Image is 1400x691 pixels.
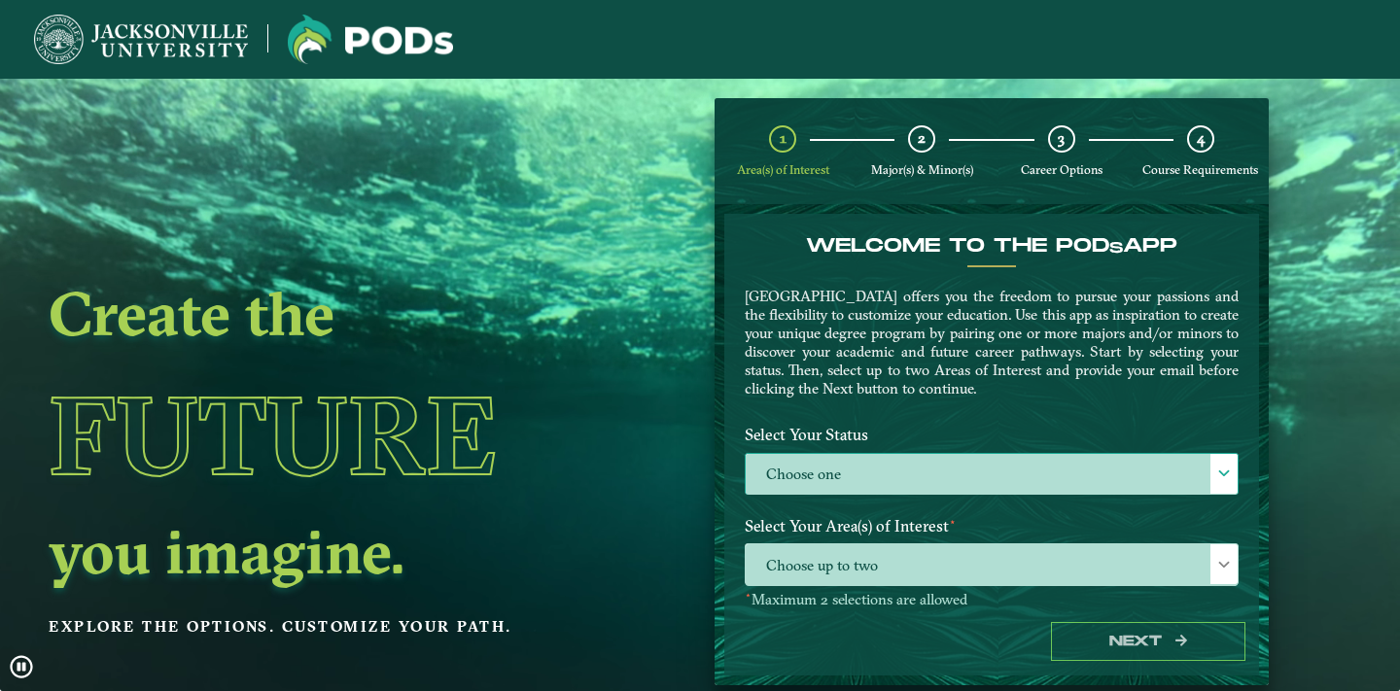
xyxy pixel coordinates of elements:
[746,454,1238,496] label: Choose one
[730,417,1253,453] label: Select Your Status
[918,129,926,148] span: 2
[745,588,752,602] sup: ⋆
[780,129,787,148] span: 1
[1058,129,1065,148] span: 3
[49,347,581,524] h1: Future
[1051,622,1245,662] button: Next
[49,612,581,641] p: Explore the options. Customize your path.
[1021,162,1102,177] span: Career Options
[49,524,581,578] h2: you imagine.
[745,591,1239,609] p: Maximum 2 selections are allowed
[745,287,1239,397] p: [GEOGRAPHIC_DATA] offers you the freedom to pursue your passions and the flexibility to customize...
[34,15,248,64] img: Jacksonville University logo
[730,508,1253,544] label: Select Your Area(s) of Interest
[949,514,957,529] sup: ⋆
[746,544,1238,586] span: Choose up to two
[1142,162,1258,177] span: Course Requirements
[871,162,973,177] span: Major(s) & Minor(s)
[1197,129,1205,148] span: 4
[1109,239,1123,258] sub: s
[288,15,453,64] img: Jacksonville University logo
[49,286,581,340] h2: Create the
[737,162,829,177] span: Area(s) of Interest
[745,234,1239,258] h4: Welcome to the POD app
